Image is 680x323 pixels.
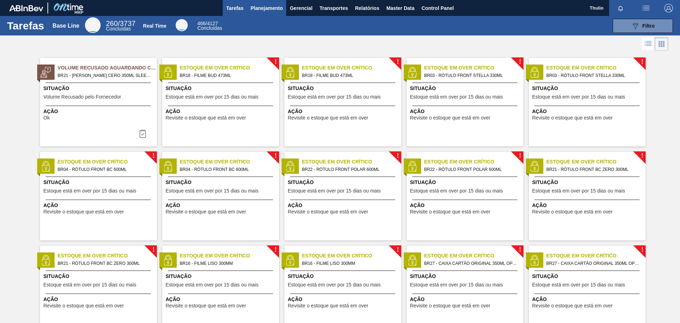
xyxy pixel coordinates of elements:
span: Ação [166,202,277,209]
img: status [163,255,173,266]
img: status [163,67,173,78]
span: Revisite o estoque que está em over [532,115,613,121]
img: status [407,161,418,172]
span: Estoque está em over por 15 dias ou mais [288,282,381,288]
span: BR21 - RÓTULO FRONT BC ZERO 300ML [546,166,640,173]
span: Situação [44,85,155,92]
span: Revisite o estoque que está em over [410,115,491,121]
img: status [40,161,51,172]
span: Ação [410,108,522,115]
span: Estoque está em over por 15 dias ou mais [44,282,136,288]
span: BR04 - RÓTULO FRONT BC 600ML [180,166,273,173]
span: Situação [288,273,399,280]
span: BR27 - CAIXA CARTÃO ORIGINAL 350ML OPEN CORNER [546,260,640,267]
span: ! [397,153,399,158]
button: Notificações [609,3,632,13]
span: Revisite o estoque que está em over [410,209,491,215]
span: BR16 - FILME LISO 300MM [180,260,273,267]
span: ! [641,247,643,252]
img: status [285,161,295,172]
span: Estoque em Over Crítico [302,252,401,260]
span: ! [641,59,643,65]
span: Ação [532,202,644,209]
span: Ação [532,108,644,115]
span: Estoque em Over Crítico [302,158,401,166]
div: Visão em Cards [655,37,668,51]
span: Ação [288,202,399,209]
span: Estoque está em over por 15 dias ou mais [288,94,381,100]
span: / 3737 [106,20,135,27]
h1: Tarefas [7,22,44,30]
span: Concluídas [106,26,131,32]
span: Situação [288,179,399,186]
span: BR22 - RÓTULO FRONT POLAR 600ML [302,166,396,173]
span: Estoque em Over Crítico [58,252,157,260]
div: Visão em Lista [642,37,655,51]
span: Estoque está em over por 15 dias ou mais [166,188,259,194]
span: Estoque está em over por 15 dias ou mais [166,282,259,288]
img: status [529,161,540,172]
div: Completar tarefa: 30192025 [134,127,151,141]
span: BR22 - RÓTULO FRONT POLAR 600ML [424,166,518,173]
span: Ação [44,296,155,303]
span: Estoque em Over Crítico [302,64,401,72]
img: status [529,67,540,78]
span: Situação [288,85,399,92]
span: Estoque em Over Crítico [180,158,279,166]
span: ! [274,247,277,252]
span: BR04 - RÓTULO FRONT BC 600ML [58,166,151,173]
span: BR18 - FILME BUD 473ML [302,72,396,79]
span: Revisite o estoque que está em over [288,115,368,121]
span: Situação [532,85,644,92]
img: status [407,67,418,78]
span: Estoque está em over por 15 dias ou mais [44,188,136,194]
span: Estoque está em over por 15 dias ou mais [410,282,503,288]
span: Relatórios [355,4,379,12]
span: Estoque está em over por 15 dias ou mais [410,94,503,100]
span: BR03 - RÓTULO FRONT STELLA 330ML [546,72,640,79]
span: Estoque está em over por 15 dias ou mais [532,282,625,288]
span: Estoque em Over Crítico [58,158,157,166]
span: Transportes [319,4,348,12]
span: Revisite o estoque que está em over [166,115,246,121]
span: 466 [197,21,205,26]
div: Base Line [85,17,101,33]
span: Situação [410,179,522,186]
span: Revisite o estoque que está em over [532,303,613,308]
span: Situação [166,85,277,92]
img: Logout [664,4,673,12]
span: Estoque em Over Crítico [424,64,523,72]
span: ! [152,247,154,252]
span: ! [274,153,277,158]
span: Volume Recusado Aguardando Ciência [58,64,157,72]
span: BR27 - CAIXA CARTÃO ORIGINAL 350ML OPEN CORNER [424,260,518,267]
span: Revisite o estoque que está em over [166,303,246,308]
span: 260 [106,20,118,27]
span: Estoque em Over Crítico [546,158,646,166]
span: Estoque está em over por 15 dias ou mais [532,94,625,100]
span: Situação [410,273,522,280]
img: TNhmsLtSVTkK8tSr43FrP2fwEKptu5GPRR3wAAAABJRU5ErkJggg== [9,5,43,11]
span: BR03 - RÓTULO FRONT STELLA 330ML [424,72,518,79]
span: Situação [44,179,155,186]
span: Estoque está em over por 15 dias ou mais [288,188,381,194]
span: Situação [410,85,522,92]
span: Ação [166,108,277,115]
span: Ação [44,202,155,209]
span: Filtro [642,23,655,29]
span: ! [519,59,521,65]
span: ! [519,153,521,158]
span: ! [397,247,399,252]
img: status [529,255,540,266]
span: Estoque está em over por 15 dias ou mais [532,188,625,194]
span: / 4127 [197,21,218,26]
span: BR21 - RÓTULO FRONT BC ZERO 300ML [58,260,151,267]
img: status [163,161,173,172]
span: Estoque em Over Crítico [180,252,279,260]
span: Revisite o estoque que está em over [532,209,613,215]
span: ! [397,59,399,65]
span: Volume Recusado pelo Fornecedor [44,94,121,100]
span: Ação [288,108,399,115]
span: Planejamento [250,4,283,12]
img: status [285,255,295,266]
